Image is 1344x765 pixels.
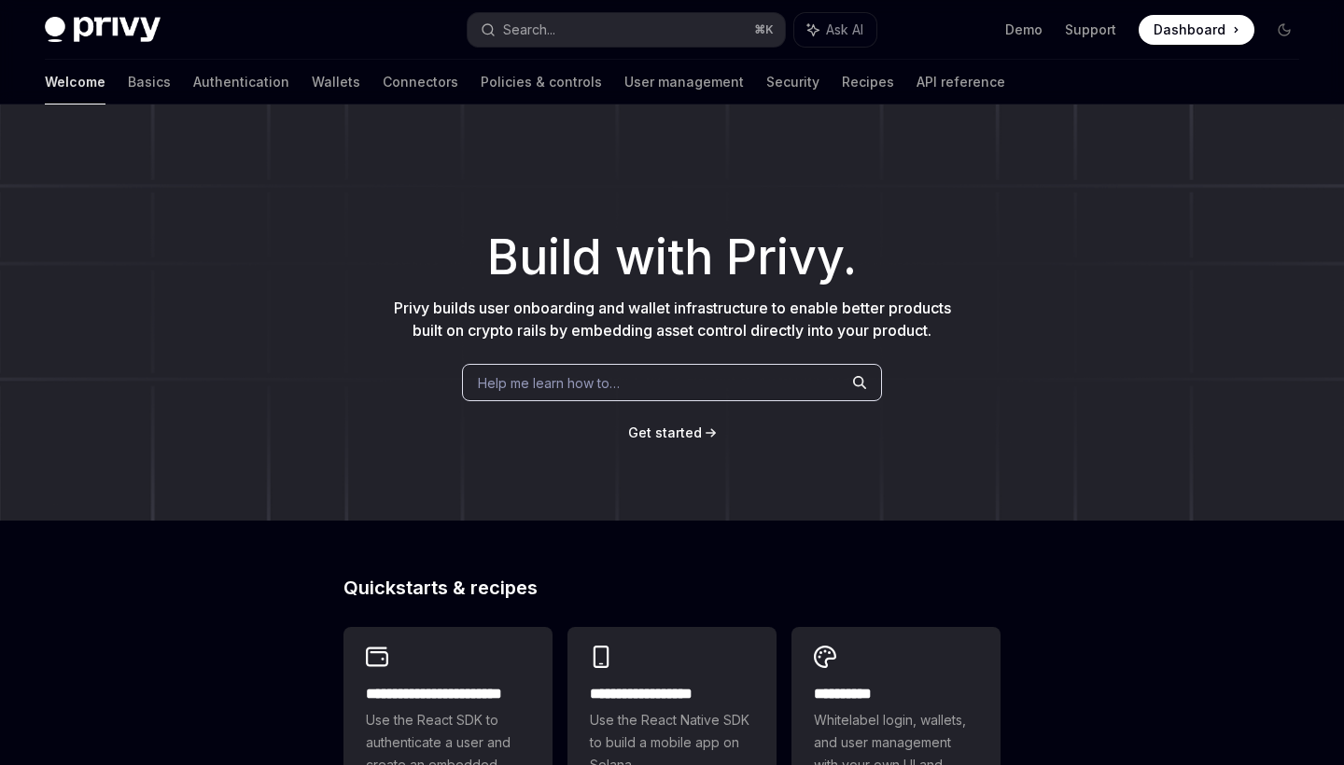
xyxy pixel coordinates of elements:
[193,60,289,104] a: Authentication
[1005,21,1043,39] a: Demo
[478,373,620,393] span: Help me learn how to…
[917,60,1005,104] a: API reference
[468,13,784,47] button: Search...⌘K
[481,60,602,104] a: Policies & controls
[628,424,702,442] a: Get started
[1065,21,1116,39] a: Support
[128,60,171,104] a: Basics
[383,60,458,104] a: Connectors
[766,60,819,104] a: Security
[343,578,538,597] span: Quickstarts & recipes
[487,241,857,274] span: Build with Privy.
[503,19,555,41] div: Search...
[754,22,774,37] span: ⌘ K
[45,17,161,43] img: dark logo
[45,60,105,104] a: Welcome
[794,13,876,47] button: Ask AI
[842,60,894,104] a: Recipes
[624,60,744,104] a: User management
[312,60,360,104] a: Wallets
[826,21,863,39] span: Ask AI
[628,424,702,440] span: Get started
[1139,15,1254,45] a: Dashboard
[394,299,951,340] span: Privy builds user onboarding and wallet infrastructure to enable better products built on crypto ...
[1154,21,1225,39] span: Dashboard
[1269,15,1299,45] button: Toggle dark mode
